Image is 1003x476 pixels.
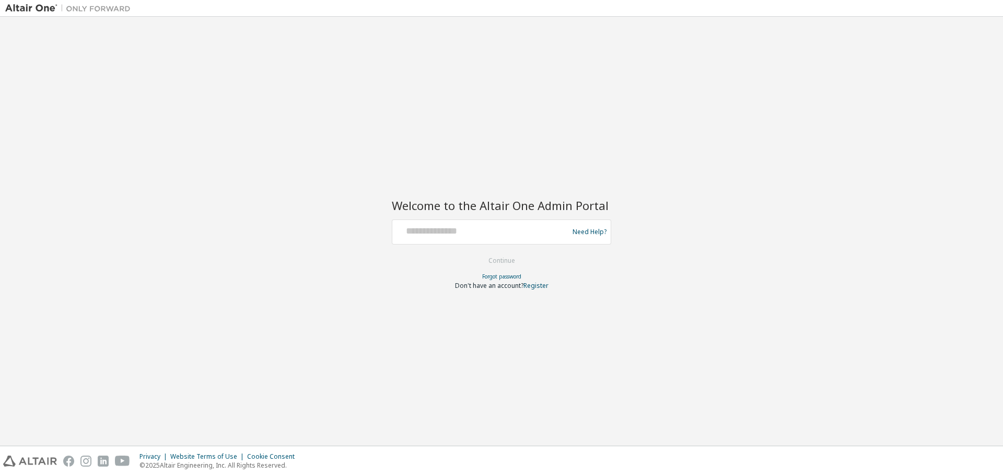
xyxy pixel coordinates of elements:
img: instagram.svg [80,456,91,467]
p: © 2025 Altair Engineering, Inc. All Rights Reserved. [139,461,301,470]
div: Cookie Consent [247,452,301,461]
img: altair_logo.svg [3,456,57,467]
a: Need Help? [573,231,607,232]
h2: Welcome to the Altair One Admin Portal [392,198,611,213]
a: Forgot password [482,273,521,280]
span: Don't have an account? [455,281,523,290]
img: youtube.svg [115,456,130,467]
div: Website Terms of Use [170,452,247,461]
img: Altair One [5,3,136,14]
img: linkedin.svg [98,456,109,467]
a: Register [523,281,549,290]
img: facebook.svg [63,456,74,467]
div: Privacy [139,452,170,461]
